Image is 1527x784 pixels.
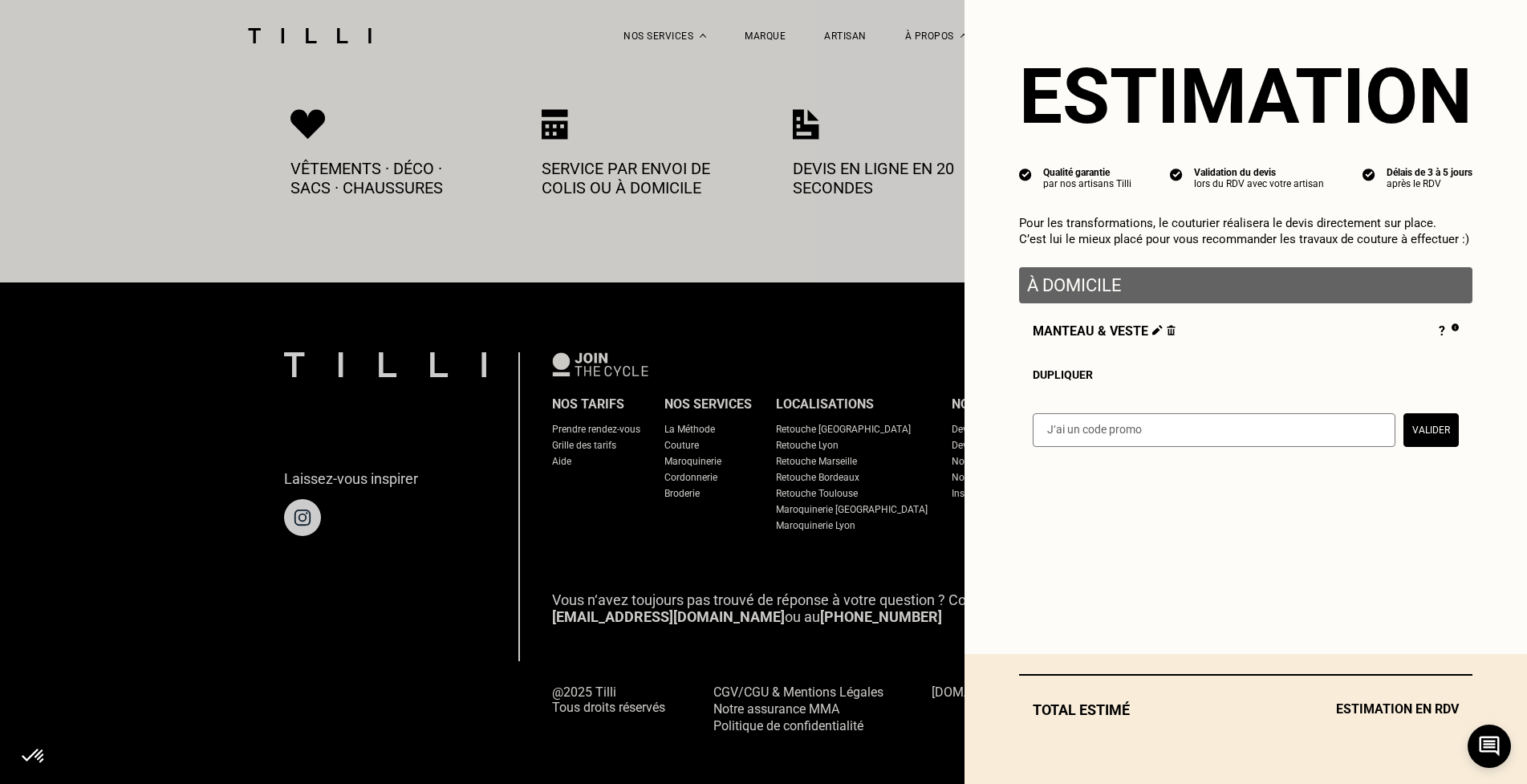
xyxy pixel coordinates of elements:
[1439,323,1459,341] div: ?
[1194,178,1324,189] div: lors du RDV avec votre artisan
[1033,413,1395,447] input: J‘ai un code promo
[1019,215,1472,247] p: Pour les transformations, le couturier réalisera le devis directement sur place. C’est lui le mie...
[1043,167,1131,178] div: Qualité garantie
[1336,701,1459,718] span: Estimation en RDV
[1363,167,1375,181] img: icon list info
[1033,323,1176,341] span: Manteau & veste
[1019,167,1032,181] img: icon list info
[1194,167,1324,178] div: Validation du devis
[1452,323,1459,331] img: Pourquoi le prix est indéfini ?
[1033,368,1459,381] div: Dupliquer
[1387,167,1472,178] div: Délais de 3 à 5 jours
[1019,51,1472,141] section: Estimation
[1387,178,1472,189] div: après le RDV
[1043,178,1131,189] div: par nos artisans Tilli
[1152,325,1163,335] img: Éditer
[1403,413,1459,447] button: Valider
[1167,325,1176,335] img: Supprimer
[1019,701,1472,718] div: Total estimé
[1170,167,1183,181] img: icon list info
[1027,275,1464,295] p: À domicile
